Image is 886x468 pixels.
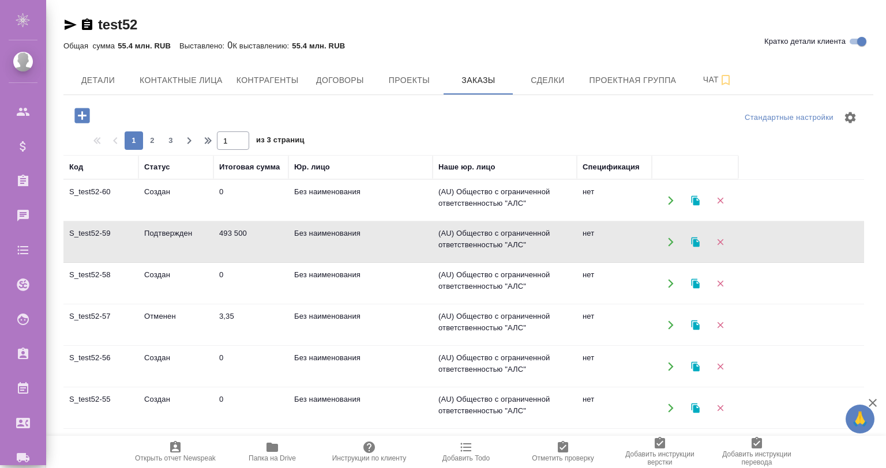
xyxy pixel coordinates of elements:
div: Код [69,161,83,173]
td: Отменен [138,305,213,345]
span: Договоры [312,73,367,88]
button: Удалить [708,188,732,212]
td: S_test52-57 [63,305,138,345]
div: Юр. лицо [294,161,330,173]
span: Проекты [381,73,437,88]
td: нет [577,180,652,221]
div: Наше юр. лицо [438,161,495,173]
td: (AU) Общество с ограниченной ответственностью "АЛС" [433,263,577,304]
div: Статус [144,161,170,173]
td: 0 [213,346,288,387]
button: Папка на Drive [224,436,321,468]
button: 🙏 [846,405,874,433]
p: К выставлению: [232,41,292,50]
div: 0 [63,39,873,52]
span: из 3 страниц [256,133,305,150]
button: Удалить [708,354,732,378]
span: Чат [690,73,745,87]
span: Настроить таблицу [836,104,864,131]
td: Подтвержден [138,222,213,262]
td: S_test52-60 [63,180,138,221]
td: (AU) Общество с ограниченной ответственностью "АЛС" [433,346,577,387]
td: Без наименования [288,388,433,428]
button: Скопировать ссылку для ЯМессенджера [63,18,77,32]
span: Проектная группа [589,73,676,88]
td: нет [577,263,652,304]
td: S_test52-56 [63,346,138,387]
div: split button [742,109,836,127]
button: Добавить инструкции верстки [611,436,708,468]
span: 🙏 [850,407,870,431]
td: (AU) Общество с ограниченной ответственностью "АЛС" [433,180,577,221]
button: Открыть [659,313,682,337]
p: Общая сумма [63,41,118,50]
td: Без наименования [288,180,433,221]
td: S_test52-55 [63,388,138,428]
button: Инструкции по клиенту [321,436,418,468]
button: Отметить проверку [515,436,611,468]
span: Контрагенты [236,73,299,88]
span: 3 [162,135,180,146]
td: 0 [213,180,288,221]
svg: Подписаться [719,73,733,87]
td: Без наименования [288,305,433,345]
button: Добавить Todo [418,436,515,468]
td: 493 500 [213,222,288,262]
button: 2 [143,131,162,150]
div: Спецификация [583,161,640,173]
button: Удалить [708,271,732,295]
span: Отметить проверку [532,454,594,462]
button: Клонировать [684,354,707,378]
td: нет [577,388,652,428]
td: Без наименования [288,222,433,262]
span: Папка на Drive [249,454,296,462]
button: Удалить [708,313,732,337]
button: Скопировать ссылку [80,18,94,32]
td: 0 [213,388,288,428]
button: Удалить [708,396,732,420]
span: Детали [70,73,126,88]
span: Добавить Todo [442,454,490,462]
button: Удалить [708,230,732,254]
p: 55.4 млн. RUB [118,41,179,50]
td: Создан [138,346,213,387]
td: нет [577,222,652,262]
button: Добавить инструкции перевода [708,436,805,468]
td: Создан [138,263,213,304]
div: Итоговая сумма [219,161,280,173]
button: Клонировать [684,271,707,295]
td: (AU) Общество с ограниченной ответственностью "АЛС" [433,388,577,428]
button: Открыть [659,230,682,254]
button: Клонировать [684,396,707,420]
button: Открыть [659,271,682,295]
a: test52 [98,17,137,32]
p: 55.4 млн. RUB [292,41,354,50]
td: нет [577,305,652,345]
td: S_test52-59 [63,222,138,262]
td: (AU) Общество с ограниченной ответственностью "АЛС" [433,222,577,262]
span: 2 [143,135,162,146]
button: Клонировать [684,313,707,337]
td: (AU) Общество с ограниченной ответственностью "АЛС" [433,305,577,345]
td: 0 [213,263,288,304]
td: Создан [138,388,213,428]
span: Сделки [520,73,575,88]
button: 3 [162,131,180,150]
span: Заказы [450,73,506,88]
span: Инструкции по клиенту [332,454,407,462]
button: Открыть отчет Newspeak [127,436,224,468]
td: Создан [138,180,213,221]
span: Добавить инструкции верстки [618,450,701,466]
p: Выставлено: [179,41,227,50]
span: Кратко детали клиента [764,36,846,47]
span: Добавить инструкции перевода [715,450,798,466]
td: Без наименования [288,346,433,387]
td: нет [577,346,652,387]
td: Без наименования [288,263,433,304]
button: Открыть [659,396,682,420]
span: Контактные лица [140,73,223,88]
button: Добавить проект [66,104,98,127]
button: Открыть [659,354,682,378]
td: S_test52-58 [63,263,138,304]
td: 3,35 [213,305,288,345]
